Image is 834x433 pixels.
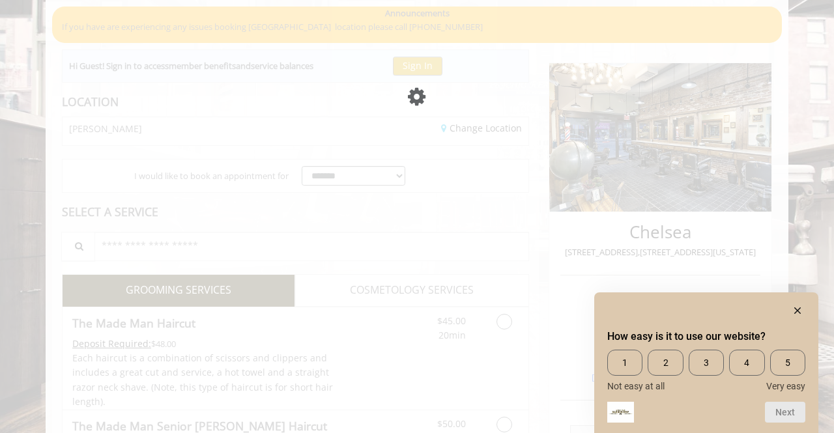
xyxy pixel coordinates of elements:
span: 3 [689,350,724,376]
span: 1 [607,350,642,376]
span: 4 [729,350,764,376]
button: Hide survey [790,303,805,318]
div: How easy is it to use our website? Select an option from 1 to 5, with 1 being Not easy at all and... [607,350,805,391]
h2: How easy is it to use our website? Select an option from 1 to 5, with 1 being Not easy at all and... [607,329,805,344]
button: Next question [765,402,805,423]
span: 2 [648,350,683,376]
span: Very easy [766,381,805,391]
div: How easy is it to use our website? Select an option from 1 to 5, with 1 being Not easy at all and... [607,303,805,423]
span: 5 [770,350,805,376]
span: Not easy at all [607,381,665,391]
